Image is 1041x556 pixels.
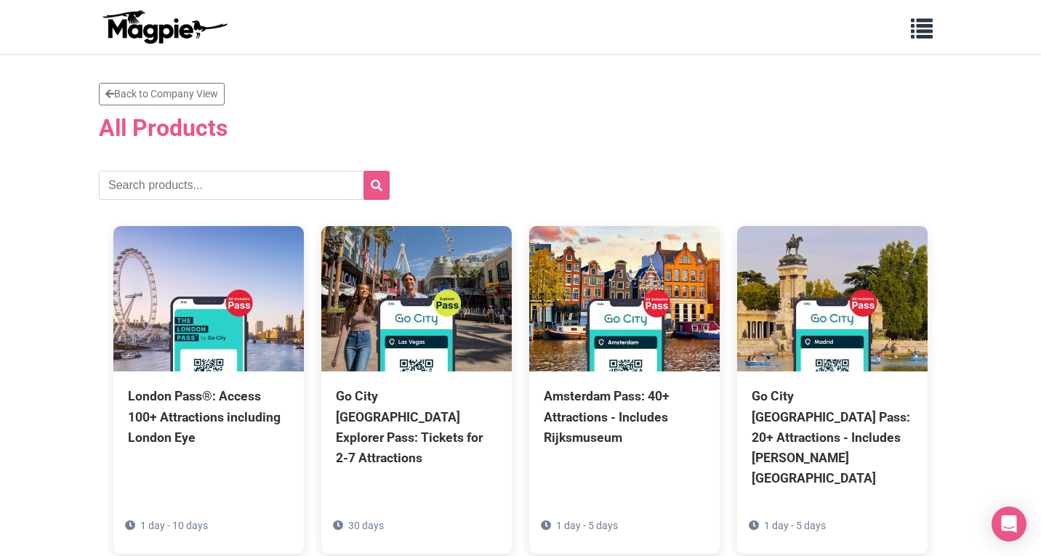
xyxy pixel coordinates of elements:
[99,9,230,44] img: logo-ab69f6fb50320c5b225c76a69d11143b.png
[764,520,826,531] span: 1 day - 5 days
[336,386,497,468] div: Go City [GEOGRAPHIC_DATA] Explorer Pass: Tickets for 2-7 Attractions
[113,226,304,371] img: London Pass®: Access 100+ Attractions including London Eye
[752,386,913,488] div: Go City [GEOGRAPHIC_DATA] Pass: 20+ Attractions - Includes [PERSON_NAME][GEOGRAPHIC_DATA]
[737,226,928,371] img: Go City Madrid Pass: 20+ Attractions - Includes Prado Museum
[128,386,289,447] div: London Pass®: Access 100+ Attractions including London Eye
[113,226,304,512] a: London Pass®: Access 100+ Attractions including London Eye 1 day - 10 days
[348,520,384,531] span: 30 days
[99,114,942,142] h2: All Products
[992,507,1026,541] div: Open Intercom Messenger
[140,520,208,531] span: 1 day - 10 days
[737,226,928,554] a: Go City [GEOGRAPHIC_DATA] Pass: 20+ Attractions - Includes [PERSON_NAME][GEOGRAPHIC_DATA] 1 day -...
[99,83,225,105] a: Back to Company View
[321,226,512,371] img: Go City Las Vegas Explorer Pass: Tickets for 2-7 Attractions
[529,226,720,512] a: Amsterdam Pass: 40+ Attractions - Includes Rijksmuseum 1 day - 5 days
[556,520,618,531] span: 1 day - 5 days
[321,226,512,533] a: Go City [GEOGRAPHIC_DATA] Explorer Pass: Tickets for 2-7 Attractions 30 days
[529,226,720,371] img: Amsterdam Pass: 40+ Attractions - Includes Rijksmuseum
[544,386,705,447] div: Amsterdam Pass: 40+ Attractions - Includes Rijksmuseum
[99,171,390,200] input: Search products...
